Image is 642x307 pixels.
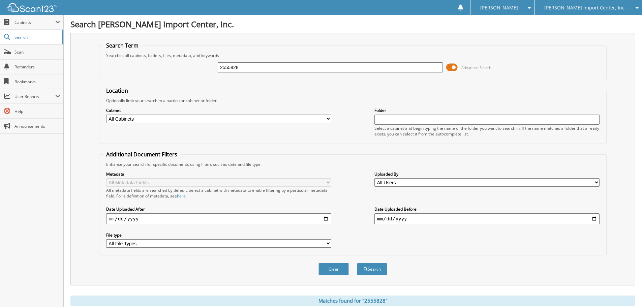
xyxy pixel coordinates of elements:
legend: Location [103,87,131,94]
legend: Search Term [103,42,142,49]
span: Reminders [14,64,60,70]
span: Announcements [14,123,60,129]
div: Matches found for "2555828" [70,296,635,306]
span: Advanced Search [461,65,491,70]
div: Searches all cabinets, folders, files, metadata, and keywords [103,53,603,58]
div: Enhance your search for specific documents using filters such as date and file type. [103,161,603,167]
label: Date Uploaded After [106,206,331,212]
label: Cabinet [106,108,331,113]
legend: Additional Document Filters [103,151,181,158]
label: Date Uploaded Before [374,206,600,212]
div: Select a cabinet and begin typing the name of the folder you want to search in. If the name match... [374,125,600,137]
a: here [177,193,186,199]
label: File type [106,232,331,238]
span: [PERSON_NAME] Import Center, Inc. [544,6,626,10]
input: start [106,213,331,224]
label: Folder [374,108,600,113]
div: Optionally limit your search to a particular cabinet or folder [103,98,603,103]
span: Scan [14,49,60,55]
span: Help [14,109,60,114]
button: Clear [318,263,349,275]
input: end [374,213,600,224]
div: All metadata fields are searched by default. Select a cabinet with metadata to enable filtering b... [106,187,331,199]
img: scan123-logo-white.svg [7,3,57,12]
span: Search [14,34,59,40]
span: [PERSON_NAME] [480,6,518,10]
h1: Search [PERSON_NAME] Import Center, Inc. [70,19,635,30]
span: Cabinets [14,20,55,25]
label: Metadata [106,171,331,177]
span: Bookmarks [14,79,60,85]
button: Search [357,263,387,275]
span: User Reports [14,94,55,99]
label: Uploaded By [374,171,600,177]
